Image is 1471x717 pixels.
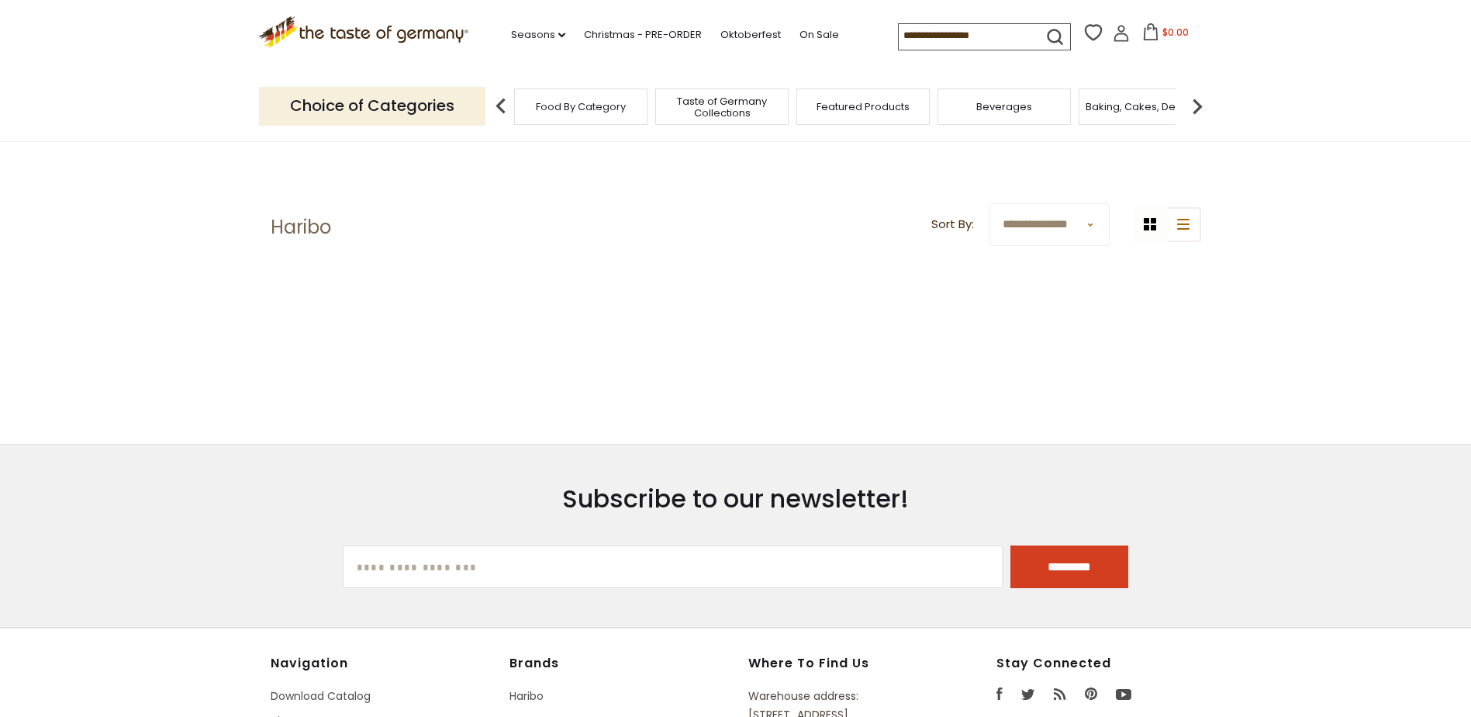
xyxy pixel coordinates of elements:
[996,656,1201,671] h4: Stay Connected
[748,656,925,671] h4: Where to find us
[799,26,839,43] a: On Sale
[660,95,784,119] a: Taste of Germany Collections
[343,483,1128,514] h3: Subscribe to our newsletter!
[271,216,331,239] h1: Haribo
[976,101,1032,113] a: Beverages
[584,26,702,43] a: Christmas - PRE-ORDER
[271,688,371,704] a: Download Catalog
[259,87,485,125] p: Choice of Categories
[1182,91,1213,122] img: next arrow
[1086,101,1206,113] a: Baking, Cakes, Desserts
[536,101,626,113] a: Food By Category
[1162,26,1189,39] span: $0.00
[511,26,565,43] a: Seasons
[271,656,494,671] h4: Navigation
[509,656,733,671] h4: Brands
[509,688,544,704] a: Haribo
[720,26,781,43] a: Oktoberfest
[931,215,974,234] label: Sort By:
[1133,23,1199,47] button: $0.00
[817,101,910,113] a: Featured Products
[485,91,516,122] img: previous arrow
